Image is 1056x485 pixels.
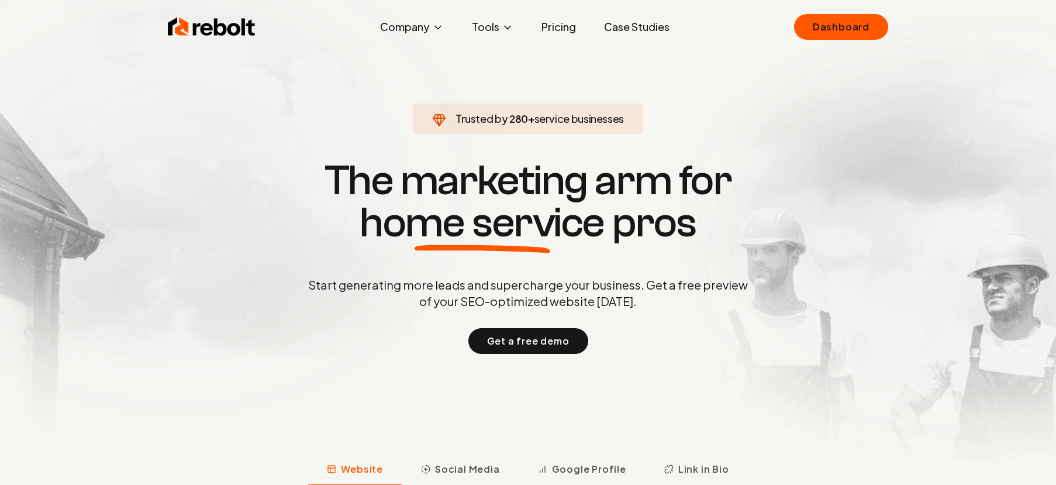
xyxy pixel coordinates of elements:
span: Google Profile [552,462,626,476]
span: home service [360,202,605,244]
button: Tools [463,15,523,39]
h1: The marketing arm for pros [247,160,809,244]
span: Trusted by [455,112,508,125]
button: Get a free demo [468,328,588,354]
button: Company [371,15,453,39]
span: service businesses [534,112,624,125]
p: Start generating more leads and supercharge your business. Get a free preview of your SEO-optimiz... [306,277,750,309]
img: Rebolt Logo [168,15,256,39]
span: Link in Bio [678,462,729,476]
span: Social Media [435,462,500,476]
a: Case Studies [595,15,679,39]
a: Dashboard [794,14,888,40]
span: + [528,112,534,125]
span: 280 [509,111,528,127]
a: Pricing [532,15,585,39]
span: Website [341,462,383,476]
